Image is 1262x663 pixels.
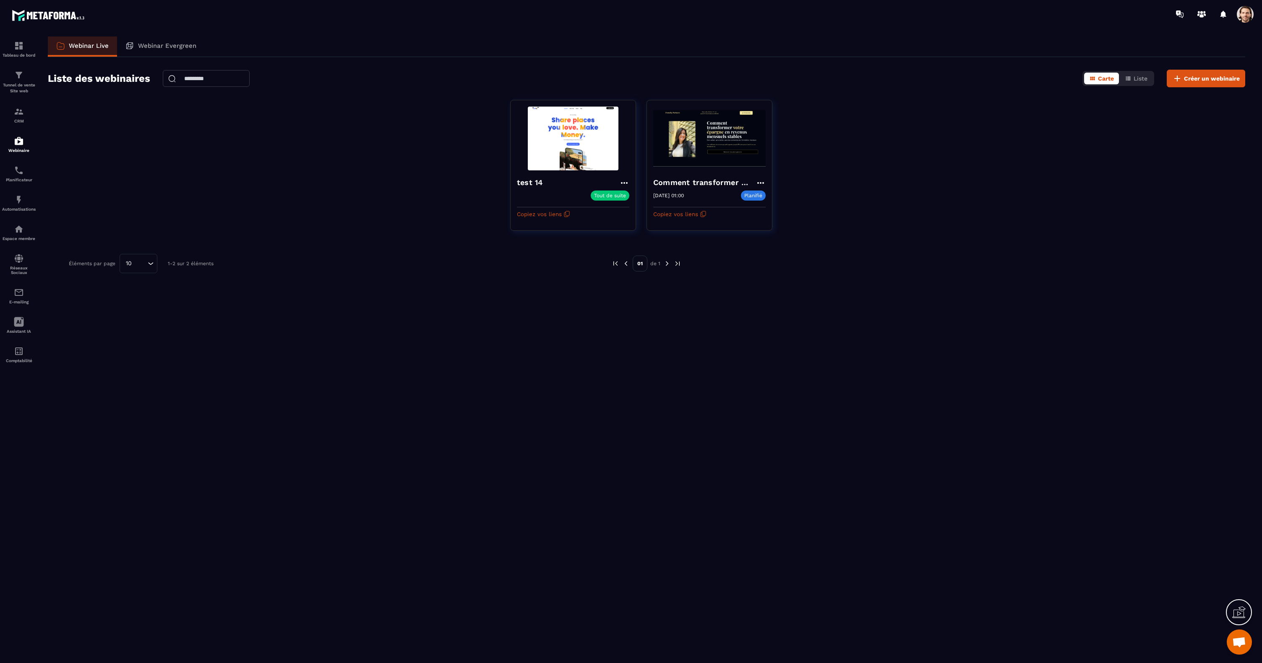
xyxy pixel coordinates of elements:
img: webinar-background [517,107,629,170]
a: automationsautomationsWebinaire [2,130,36,159]
button: Créer un webinaire [1167,70,1245,87]
img: formation [14,70,24,80]
p: 1-2 sur 2 éléments [168,261,214,266]
img: prev [622,260,630,267]
p: CRM [2,119,36,123]
span: Liste [1134,75,1147,82]
a: Assistant IA [2,311,36,340]
p: Planifié [741,191,766,201]
a: social-networksocial-networkRéseaux Sociaux [2,247,36,281]
p: Automatisations [2,207,36,211]
a: accountantaccountantComptabilité [2,340,36,369]
a: formationformationTableau de bord [2,34,36,64]
a: Webinar Live [48,37,117,57]
img: next [674,260,681,267]
p: E-mailing [2,300,36,304]
input: Search for option [135,259,146,268]
p: Webinar Live [69,42,109,50]
button: Copiez vos liens [517,207,570,221]
span: Carte [1098,75,1114,82]
span: 10 [123,259,135,268]
img: logo [12,8,87,23]
button: Carte [1084,73,1119,84]
button: Copiez vos liens [653,207,707,221]
img: formation [14,41,24,51]
p: 01 [633,256,647,271]
p: Éléments par page [69,261,115,266]
a: automationsautomationsEspace membre [2,218,36,247]
a: formationformationCRM [2,100,36,130]
span: Créer un webinaire [1184,74,1240,83]
p: Espace membre [2,236,36,241]
div: Search for option [120,254,157,273]
img: formation [14,107,24,117]
img: accountant [14,346,24,356]
img: prev [612,260,619,267]
h4: Comment transformer votre épargne en un revenus mensuels stables [653,177,756,188]
p: [DATE] 01:00 [653,193,684,198]
p: Comptabilité [2,358,36,363]
a: formationformationTunnel de vente Site web [2,64,36,100]
p: Planificateur [2,177,36,182]
img: automations [14,136,24,146]
p: Réseaux Sociaux [2,266,36,275]
p: Tunnel de vente Site web [2,82,36,94]
h2: Liste des webinaires [48,70,150,87]
p: Tout de suite [594,193,626,198]
p: de 1 [650,260,660,267]
a: automationsautomationsAutomatisations [2,188,36,218]
img: webinar-background [653,107,766,170]
img: automations [14,224,24,234]
a: schedulerschedulerPlanificateur [2,159,36,188]
p: Assistant IA [2,329,36,334]
img: social-network [14,253,24,264]
img: automations [14,195,24,205]
p: Webinaire [2,148,36,153]
button: Liste [1120,73,1152,84]
div: Mở cuộc trò chuyện [1227,629,1252,655]
img: scheduler [14,165,24,175]
img: email [14,287,24,298]
h4: test 14 [517,177,547,188]
p: Tableau de bord [2,53,36,57]
p: Webinar Evergreen [138,42,196,50]
img: next [663,260,671,267]
a: emailemailE-mailing [2,281,36,311]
